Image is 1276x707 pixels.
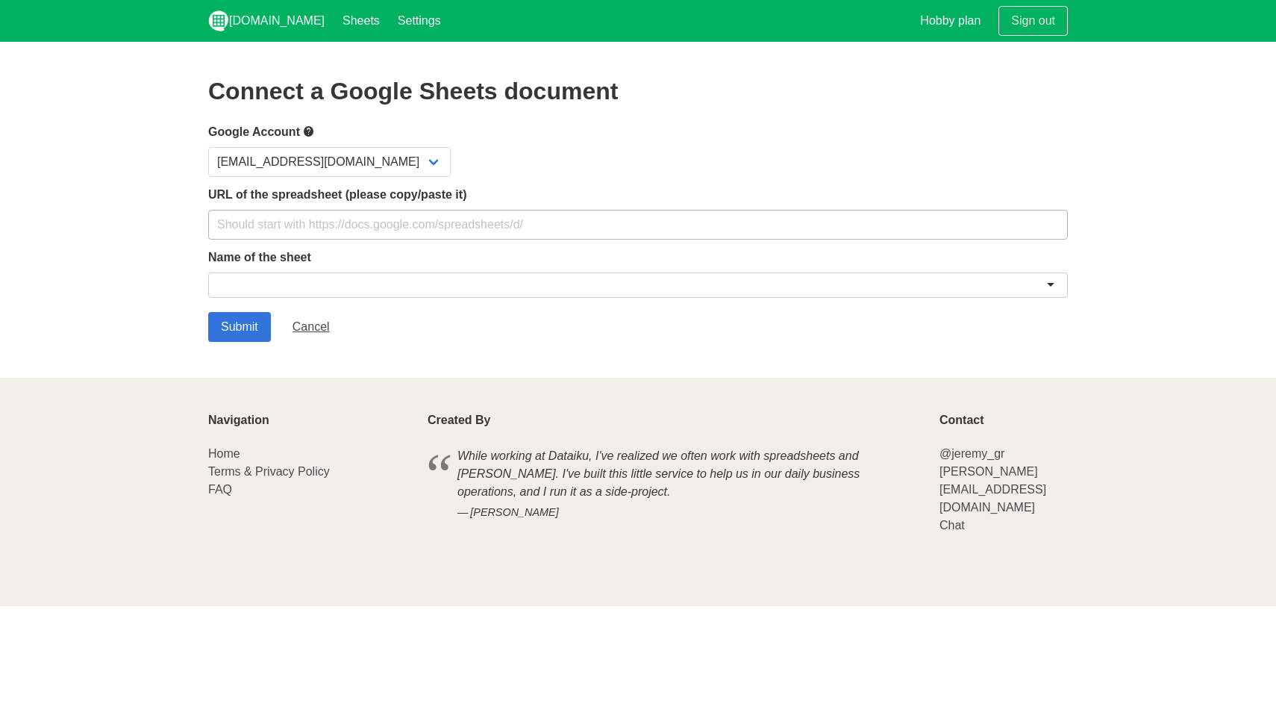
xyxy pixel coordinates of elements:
a: Cancel [280,312,343,342]
blockquote: While working at Dataiku, I've realized we often work with spreadsheets and [PERSON_NAME]. I've b... [428,445,922,523]
p: Navigation [208,414,410,427]
label: Name of the sheet [208,249,1068,267]
input: Should start with https://docs.google.com/spreadsheets/d/ [208,210,1068,240]
input: Submit [208,312,271,342]
a: Sign out [998,6,1068,36]
p: Contact [939,414,1068,427]
img: logo_v2_white.png [208,10,229,31]
a: Home [208,447,240,460]
cite: [PERSON_NAME] [457,505,892,521]
a: @jeremy_gr [939,447,1004,460]
p: Created By [428,414,922,427]
a: FAQ [208,483,232,496]
h2: Connect a Google Sheets document [208,78,1068,105]
a: Terms & Privacy Policy [208,465,330,478]
a: Chat [939,519,965,532]
label: Google Account [208,122,1068,141]
label: URL of the spreadsheet (please copy/paste it) [208,186,1068,204]
a: [PERSON_NAME][EMAIL_ADDRESS][DOMAIN_NAME] [939,465,1046,514]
